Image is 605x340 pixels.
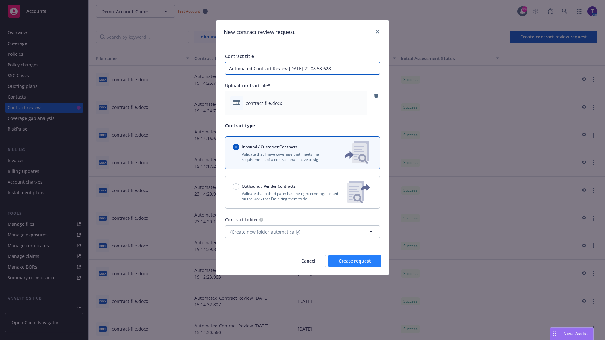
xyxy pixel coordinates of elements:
[225,82,270,88] span: Upload contract file*
[224,28,295,36] h1: New contract review request
[233,100,240,105] span: docx
[233,191,342,201] p: Validate that a third party has the right coverage based on the work that I'm hiring them to do
[225,122,380,129] p: Contract type
[225,53,254,59] span: Contract title
[339,258,371,264] span: Create request
[242,144,297,150] span: Inbound / Customer Contracts
[374,28,381,36] a: close
[230,229,300,235] span: (Create new folder automatically)
[242,184,296,189] span: Outbound / Vendor Contracts
[550,327,594,340] button: Nova Assist
[225,217,258,223] span: Contract folder
[328,255,381,267] button: Create request
[246,100,282,106] span: contract-file.docx
[233,183,239,190] input: Outbound / Vendor Contracts
[291,255,326,267] button: Cancel
[372,91,380,99] a: remove
[225,62,380,75] input: Enter a title for this contract
[225,136,380,169] button: Inbound / Customer ContractsValidate that I have coverage that meets the requirements of a contra...
[233,151,334,162] p: Validate that I have coverage that meets the requirements of a contract that I have to sign
[550,328,558,340] div: Drag to move
[225,225,380,238] button: (Create new folder automatically)
[563,331,588,336] span: Nova Assist
[233,144,239,150] input: Inbound / Customer Contracts
[301,258,315,264] span: Cancel
[225,176,380,209] button: Outbound / Vendor ContractsValidate that a third party has the right coverage based on the work t...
